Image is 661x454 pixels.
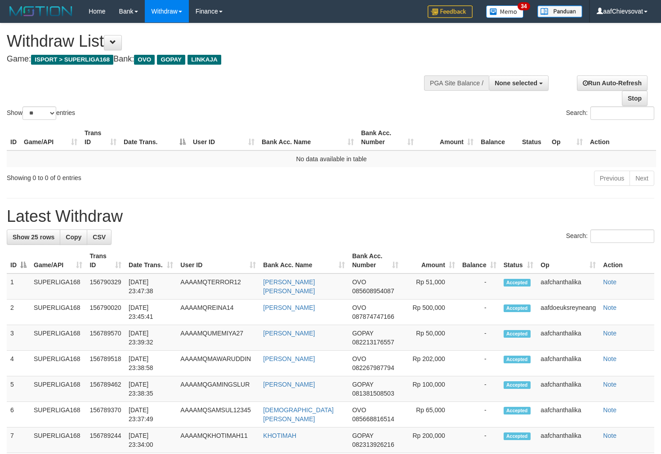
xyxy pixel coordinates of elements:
[263,304,315,311] a: [PERSON_NAME]
[7,402,30,428] td: 6
[566,106,654,120] label: Search:
[263,406,334,423] a: [DEMOGRAPHIC_DATA][PERSON_NAME]
[537,248,599,273] th: Op: activate to sort column ascending
[86,428,125,453] td: 156789244
[258,125,357,150] th: Bank Acc. Name: activate to sort column ascending
[459,402,500,428] td: -
[504,381,531,389] span: Accepted
[7,32,432,50] h1: Withdraw List
[30,376,86,402] td: SUPERLIGA168
[7,229,60,245] a: Show 25 rows
[352,330,373,337] span: GOPAY
[86,376,125,402] td: 156789462
[402,248,459,273] th: Amount: activate to sort column ascending
[263,432,296,439] a: KHOTIMAH
[630,171,654,186] a: Next
[537,428,599,453] td: aafchanthalika
[87,229,112,245] a: CSV
[459,273,500,300] td: -
[402,325,459,351] td: Rp 50,000
[428,5,473,18] img: Feedback.jpg
[263,330,315,337] a: [PERSON_NAME]
[86,402,125,428] td: 156789370
[603,304,616,311] a: Note
[7,248,30,273] th: ID: activate to sort column descending
[86,325,125,351] td: 156789570
[352,278,366,286] span: OVO
[504,432,531,440] span: Accepted
[352,313,394,320] span: Copy 087874747166 to clipboard
[86,248,125,273] th: Trans ID: activate to sort column ascending
[30,351,86,376] td: SUPERLIGA168
[7,300,30,325] td: 2
[352,355,366,362] span: OVO
[7,351,30,376] td: 4
[7,125,20,150] th: ID
[157,55,185,65] span: GOPAY
[7,170,269,182] div: Showing 0 to 0 of 0 entries
[459,376,500,402] td: -
[30,428,86,453] td: SUPERLIGA168
[603,406,616,414] a: Note
[402,402,459,428] td: Rp 65,000
[577,75,648,91] a: Run Auto-Refresh
[537,325,599,351] td: aafchanthalika
[504,356,531,363] span: Accepted
[603,355,616,362] a: Note
[495,79,537,87] span: None selected
[86,351,125,376] td: 156789518
[177,351,259,376] td: AAAAMQMAWARUDDIN
[125,376,177,402] td: [DATE] 23:38:35
[125,300,177,325] td: [DATE] 23:45:41
[518,2,530,10] span: 34
[459,325,500,351] td: -
[537,5,582,18] img: panduan.png
[7,55,432,64] h4: Game: Bank:
[134,55,155,65] span: OVO
[537,376,599,402] td: aafchanthalika
[7,376,30,402] td: 5
[7,4,75,18] img: MOTION_logo.png
[31,55,113,65] span: ISPORT > SUPERLIGA168
[120,125,189,150] th: Date Trans.: activate to sort column descending
[586,125,656,150] th: Action
[177,300,259,325] td: AAAAMQREINA14
[188,55,221,65] span: LINKAJA
[263,355,315,362] a: [PERSON_NAME]
[417,125,477,150] th: Amount: activate to sort column ascending
[7,273,30,300] td: 1
[177,428,259,453] td: AAAAMQKHOTIMAH11
[590,229,654,243] input: Search:
[594,171,630,186] a: Previous
[504,304,531,312] span: Accepted
[352,381,373,388] span: GOPAY
[603,432,616,439] a: Note
[603,381,616,388] a: Note
[259,248,348,273] th: Bank Acc. Name: activate to sort column ascending
[81,125,120,150] th: Trans ID: activate to sort column ascending
[177,248,259,273] th: User ID: activate to sort column ascending
[459,300,500,325] td: -
[548,125,586,150] th: Op: activate to sort column ascending
[357,125,417,150] th: Bank Acc. Number: activate to sort column ascending
[125,325,177,351] td: [DATE] 23:39:32
[489,75,549,91] button: None selected
[402,300,459,325] td: Rp 500,000
[93,234,106,241] span: CSV
[352,406,366,414] span: OVO
[30,300,86,325] td: SUPERLIGA168
[518,125,548,150] th: Status
[504,407,531,414] span: Accepted
[590,106,654,120] input: Search:
[125,273,177,300] td: [DATE] 23:47:38
[125,351,177,376] td: [DATE] 23:38:58
[177,376,259,402] td: AAAAMQGAMINGSLUR
[66,234,81,241] span: Copy
[177,402,259,428] td: AAAAMQSAMSUL12345
[603,330,616,337] a: Note
[402,273,459,300] td: Rp 51,000
[13,234,54,241] span: Show 25 rows
[566,229,654,243] label: Search:
[352,339,394,346] span: Copy 082213176557 to clipboard
[537,300,599,325] td: aafdoeuksreyneang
